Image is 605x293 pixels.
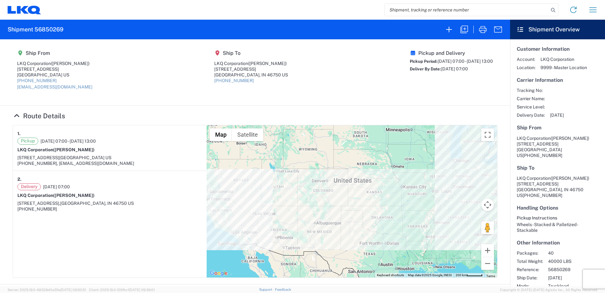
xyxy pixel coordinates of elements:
span: ([PERSON_NAME]) [248,61,287,66]
span: [DATE] 07:00 [43,184,70,190]
button: Zoom in [481,244,494,257]
a: [EMAIL_ADDRESS][DOMAIN_NAME] [17,84,92,89]
span: LKQ Corporation [STREET_ADDRESS] [517,176,589,186]
span: Deliver By Date: [410,67,441,71]
span: ([PERSON_NAME]) [53,193,95,198]
button: Map Scale: 200 km per 47 pixels [454,273,484,277]
h5: Ship From [17,50,92,56]
h5: Ship To [517,165,598,171]
strong: LKQ Corporation [17,193,95,198]
span: Server: 2025.19.0-49328d0a35e [8,288,86,292]
span: Delivery [17,183,41,190]
span: Copyright © [DATE]-[DATE] Agistix Inc., All Rights Reserved [500,287,597,293]
div: [GEOGRAPHIC_DATA] US [17,72,92,78]
strong: 1. [17,130,21,138]
button: Show satellite imagery [232,128,263,141]
span: Client: 2025.19.0-129fbcf [89,288,155,292]
a: [PHONE_NUMBER] [214,78,254,83]
address: [GEOGRAPHIC_DATA] US [517,135,598,158]
a: Support [259,288,275,291]
span: Ship Date: [517,275,543,281]
span: Pickup Period: [410,59,438,64]
span: [STREET_ADDRESS], [17,201,60,206]
span: Account: [517,56,535,62]
span: ([PERSON_NAME]) [551,176,589,181]
span: [DATE] [548,275,602,281]
span: Pickup [17,138,38,145]
h6: Pickup Instructions [517,215,598,221]
button: Drag Pegman onto the map to open Street View [481,221,494,234]
h5: Pickup and Delivery [410,50,493,56]
span: [GEOGRAPHIC_DATA] US [59,155,111,160]
span: 40 [548,250,602,256]
div: [STREET_ADDRESS] [17,66,92,72]
h5: Handling Options [517,205,598,211]
span: ([PERSON_NAME]) [53,147,95,152]
strong: LKQ Corporation [17,147,95,152]
button: Map camera controls [481,199,494,211]
div: [PHONE_NUMBER] [17,206,202,212]
h5: Carrier Information [517,77,598,83]
span: [DATE] 09:39:01 [129,288,155,292]
span: [STREET_ADDRESS] [17,155,59,160]
span: [STREET_ADDRESS] [517,141,558,146]
span: LKQ Corporation [517,136,551,141]
img: Google [208,269,229,277]
h5: Customer Information [517,46,598,52]
a: Feedback [275,288,291,291]
span: ([PERSON_NAME]) [51,61,90,66]
span: Delivery Date: [517,112,545,118]
h5: Ship To [214,50,288,56]
button: Zoom out [481,257,494,270]
button: Show street map [210,128,232,141]
span: ([PERSON_NAME]) [551,136,589,141]
span: [PHONE_NUMBER] [523,193,562,198]
button: Keyboard shortcuts [377,273,404,277]
div: LKQ Corporation [17,61,92,66]
span: [DATE] 07:00 - [DATE] 13:00 [438,59,493,64]
span: 9999 - Master Location [540,65,587,70]
div: LKQ Corporation [214,61,288,66]
div: [STREET_ADDRESS] [214,66,288,72]
a: [PHONE_NUMBER] [17,78,57,83]
span: 40000 LBS [548,258,602,264]
h2: Shipment 56850269 [8,26,63,33]
span: Location: [517,65,535,70]
a: Open this area in Google Maps (opens a new window) [208,269,229,277]
address: [GEOGRAPHIC_DATA], IN 46750 US [517,175,598,198]
span: Carrier Name: [517,96,545,101]
span: 200 km [456,273,466,277]
span: [GEOGRAPHIC_DATA], IN 46750 US [60,201,134,206]
span: Map data ©2025 Google, INEGI [408,273,452,277]
div: [PHONE_NUMBER], [EMAIL_ADDRESS][DOMAIN_NAME] [17,160,202,166]
strong: 2. [17,175,22,183]
span: Reference: [517,267,543,272]
h5: Ship From [517,125,598,131]
span: 56850269 [548,267,602,272]
div: [GEOGRAPHIC_DATA], IN 46750 US [214,72,288,78]
span: [DATE] 07:00 - [DATE] 13:00 [41,138,96,144]
span: [PHONE_NUMBER] [523,153,562,158]
a: Hide Details [13,112,65,120]
a: Terms [486,274,495,278]
span: [DATE] [550,112,564,118]
div: Wheels - Stacked & Palletized - Stackable [517,222,598,233]
button: Toggle fullscreen view [481,128,494,141]
span: Truckload [548,283,602,289]
h5: Other Information [517,240,598,246]
span: [DATE] 07:00 [441,66,468,71]
span: Mode: [517,283,543,289]
span: Total Weight: [517,258,543,264]
span: Tracking No: [517,88,545,93]
span: LKQ Corporation [540,56,587,62]
span: Packages: [517,250,543,256]
span: Service Level: [517,104,545,110]
input: Shipment, tracking or reference number [385,4,549,16]
header: Shipment Overview [510,20,605,39]
span: [DATE] 09:50:51 [60,288,86,292]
